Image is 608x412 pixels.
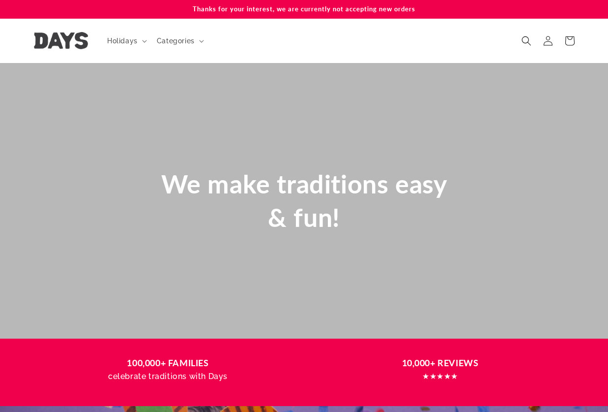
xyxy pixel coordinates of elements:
[101,31,151,51] summary: Holidays
[34,32,88,49] img: Days United
[161,168,447,232] span: We make traditions easy & fun!
[516,30,537,52] summary: Search
[41,356,295,370] h3: 100,000+ FAMILIES
[151,31,208,51] summary: Categories
[157,36,195,45] span: Categories
[314,356,567,370] h3: 10,000+ REVIEWS
[41,370,295,384] p: celebrate traditions with Days
[107,36,138,45] span: Holidays
[314,370,567,384] p: ★★★★★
